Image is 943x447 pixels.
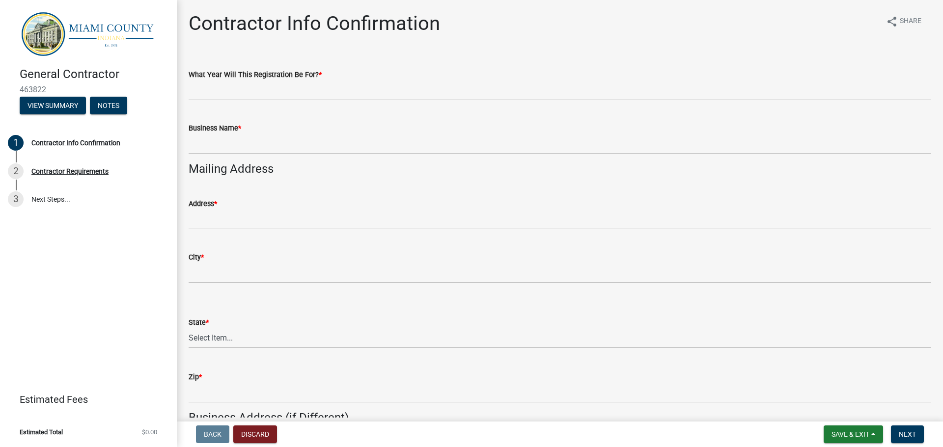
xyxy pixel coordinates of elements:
wm-modal-confirm: Summary [20,103,86,110]
a: Estimated Fees [8,390,161,409]
div: 1 [8,135,24,151]
button: shareShare [878,12,929,31]
div: Contractor Info Confirmation [31,139,120,146]
span: Next [899,430,916,438]
wm-modal-confirm: Notes [90,103,127,110]
div: Contractor Requirements [31,168,109,175]
span: Back [204,430,222,438]
span: Save & Exit [832,430,869,438]
div: 3 [8,191,24,207]
i: share [886,16,898,27]
label: State [189,319,209,326]
h4: Mailing Address [189,162,931,176]
span: Estimated Total [20,429,63,435]
button: Notes [90,97,127,114]
button: Save & Exit [824,425,883,443]
h4: Business Address (if Different) [189,411,931,425]
label: Zip [189,374,202,381]
button: Discard [233,425,277,443]
label: What Year Will This Registration Be For? [189,72,322,79]
span: 463822 [20,85,157,94]
span: $0.00 [142,429,157,435]
div: 2 [8,163,24,179]
h4: General Contractor [20,67,169,81]
button: View Summary [20,97,86,114]
h1: Contractor Info Confirmation [189,12,440,35]
label: Address [189,201,217,208]
button: Next [891,425,924,443]
img: Miami County, Indiana [20,10,161,57]
label: City [189,254,204,261]
button: Back [196,425,229,443]
span: Share [900,16,921,27]
label: Business Name [189,125,241,132]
